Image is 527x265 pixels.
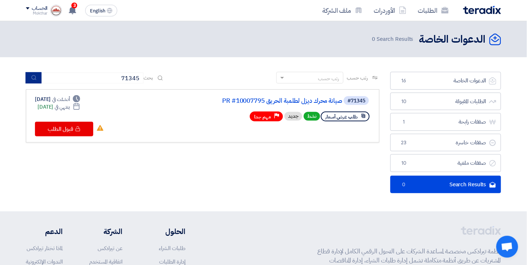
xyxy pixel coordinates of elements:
[390,176,501,194] a: Search Results0
[463,6,501,14] img: Teradix logo
[419,32,486,47] h2: الدعوات الخاصة
[35,122,93,136] button: قبول الطلب
[400,139,408,147] span: 23
[318,75,339,82] div: رتب حسب
[84,226,122,237] li: الشركة
[159,244,185,252] a: طلبات الشراء
[390,113,501,131] a: صفقات رابحة1
[400,160,408,167] span: 10
[32,5,47,12] div: الحساب
[42,73,143,83] input: ابحث بعنوان أو رقم الطلب
[27,244,63,252] a: لماذا تختار تيرادكس
[304,112,320,121] span: نشط
[400,77,408,85] span: 16
[38,103,80,111] div: [DATE]
[496,236,518,258] div: Open chat
[400,181,408,188] span: 0
[412,2,455,19] a: الطلبات
[197,98,342,104] a: صيانة محرك ديزل لطلمبة الحريق PR #10007795
[372,35,413,43] span: Search Results
[52,96,70,103] span: أنشئت في
[400,118,408,126] span: 1
[390,72,501,90] a: الدعوات الخاصة16
[254,113,271,120] span: مهم جدا
[85,5,117,16] button: English
[143,74,153,82] span: بحث
[90,8,105,13] span: English
[284,112,302,121] div: جديد
[390,93,501,110] a: الطلبات المقبولة10
[368,2,412,19] a: الأوردرات
[400,98,408,105] span: 10
[347,98,365,104] div: #71345
[144,226,185,237] li: الحلول
[26,11,47,15] div: Mokthar
[98,244,122,252] a: عن تيرادكس
[390,154,501,172] a: صفقات ملغية10
[55,103,70,111] span: ينتهي في
[390,134,501,152] a: صفقات خاسرة23
[26,226,63,237] li: الدعم
[50,5,62,16] img: logo_1715669661184.jpg
[347,74,368,82] span: رتب حسب
[71,3,77,8] span: 3
[35,96,80,103] div: [DATE]
[316,2,368,19] a: ملف الشركة
[325,113,358,120] span: طلب عرض أسعار
[372,35,375,43] span: 0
